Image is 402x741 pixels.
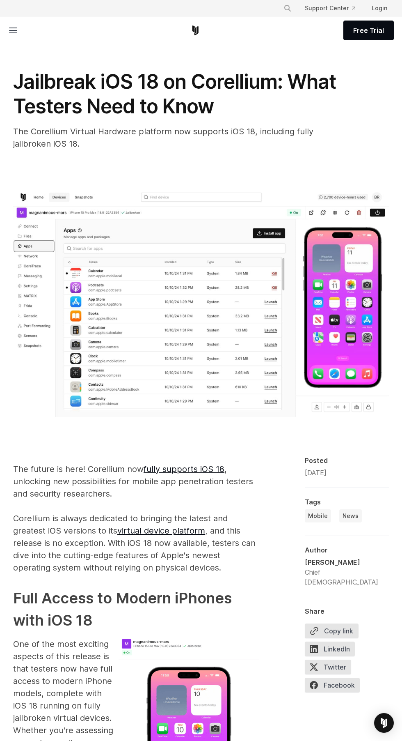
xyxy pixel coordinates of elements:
[144,464,224,474] a: fully supports iOS 18
[13,69,336,118] span: Jailbreak iOS 18 on Corellium: What Testers Need to Know
[343,512,359,520] span: News
[343,21,394,40] a: Free Trial
[305,456,389,465] div: Posted
[305,660,351,674] span: Twitter
[13,463,259,574] p: The future is here! Corellium now , unlocking new possibilities for mobile app penetration tester...
[277,1,394,16] div: Navigation Menu
[353,25,384,35] span: Free Trial
[117,526,205,536] a: virtual device platform
[305,678,360,693] span: Facebook
[305,567,389,587] div: Chief [DEMOGRAPHIC_DATA]
[305,642,355,656] span: LinkedIn
[365,1,394,16] a: Login
[339,509,362,522] a: News
[305,509,331,522] a: Mobile
[374,713,394,733] div: Open Intercom Messenger
[308,512,328,520] span: Mobile
[305,642,360,660] a: LinkedIn
[305,557,389,567] div: [PERSON_NAME]
[190,25,201,35] a: Corellium Home
[13,589,232,629] strong: Full Access to Modern iPhones with iOS 18
[305,624,359,638] button: Copy link
[305,678,365,696] a: Facebook
[13,127,313,149] span: The Corellium Virtual Hardware platform now supports iOS 18, including fully jailbroken iOS 18.
[305,660,356,678] a: Twitter
[305,546,389,554] div: Author
[305,469,327,477] span: [DATE]
[13,189,389,417] img: iOS 18 Full Screenshot-1
[298,1,362,16] a: Support Center
[280,1,295,16] button: Search
[305,607,389,615] div: Share
[305,498,389,506] div: Tags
